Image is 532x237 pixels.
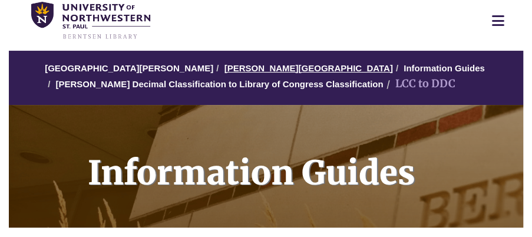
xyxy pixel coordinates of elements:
a: [PERSON_NAME][GEOGRAPHIC_DATA] [224,63,393,73]
a: Information Guides [404,63,485,73]
img: UNWSP Library Logo [31,2,150,39]
a: Information Guides [9,105,523,228]
h1: Information Guides [75,105,523,212]
li: LCC to DDC [383,75,455,93]
a: [GEOGRAPHIC_DATA][PERSON_NAME] [45,63,213,73]
a: [PERSON_NAME] Decimal Classification to Library of Congress Classification [55,79,383,89]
